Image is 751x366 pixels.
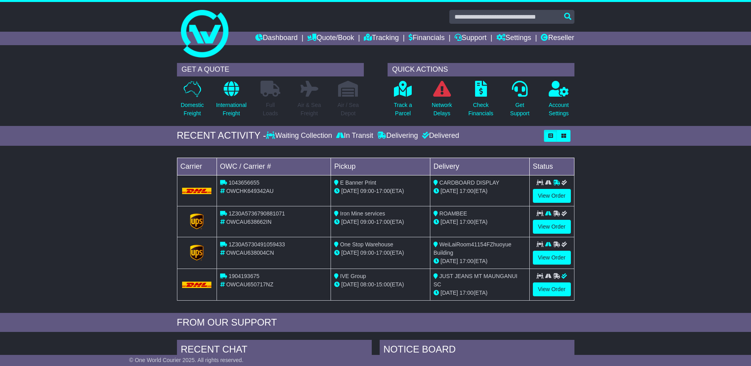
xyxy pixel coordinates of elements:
[255,32,298,45] a: Dashboard
[441,188,458,194] span: [DATE]
[364,32,399,45] a: Tracking
[334,187,427,195] div: - (ETA)
[376,281,390,288] span: 15:00
[216,101,247,118] p: International Freight
[228,179,259,186] span: 1043656655
[380,340,574,361] div: NOTICE BOARD
[529,158,574,175] td: Status
[533,282,571,296] a: View Order
[433,241,511,256] span: WeiLaiRoom41154FZhuoyue Building
[441,258,458,264] span: [DATE]
[180,80,204,122] a: DomesticFreight
[394,101,412,118] p: Track a Parcel
[533,251,571,265] a: View Order
[432,101,452,118] p: Network Delays
[433,289,526,297] div: (ETA)
[331,158,430,175] td: Pickup
[439,179,499,186] span: CARDBOARD DISPLAY
[420,132,459,140] div: Delivered
[226,281,273,288] span: OWCAU650717NZ
[548,80,569,122] a: AccountSettings
[226,219,271,225] span: OWCAU638662IN
[177,317,574,328] div: FROM OUR SUPPORT
[228,241,285,248] span: 1Z30A5730491059433
[226,188,274,194] span: OWCHK649342AU
[496,32,531,45] a: Settings
[375,132,420,140] div: Delivering
[338,101,359,118] p: Air / Sea Depot
[177,63,364,76] div: GET A QUOTE
[433,273,517,288] span: JUST JEANS MT MAUNGANUI SC
[177,340,372,361] div: RECENT CHAT
[340,273,366,279] span: IVE Group
[341,281,359,288] span: [DATE]
[394,80,413,122] a: Track aParcel
[334,280,427,289] div: - (ETA)
[533,220,571,234] a: View Order
[460,258,473,264] span: 17:00
[431,80,452,122] a: NetworkDelays
[181,101,203,118] p: Domestic Freight
[360,281,374,288] span: 08:00
[549,101,569,118] p: Account Settings
[433,187,526,195] div: (ETA)
[226,250,274,256] span: OWCAU638004CN
[360,219,374,225] span: 09:00
[341,188,359,194] span: [DATE]
[298,101,321,118] p: Air & Sea Freight
[433,257,526,265] div: (ETA)
[460,219,473,225] span: 17:00
[340,179,376,186] span: E Banner Print
[441,290,458,296] span: [DATE]
[334,218,427,226] div: - (ETA)
[129,357,243,363] span: © One World Courier 2025. All rights reserved.
[460,188,473,194] span: 17:00
[341,250,359,256] span: [DATE]
[228,210,285,217] span: 1Z30A5736790881071
[190,213,203,229] img: GetCarrierServiceLogo
[341,219,359,225] span: [DATE]
[376,250,390,256] span: 17:00
[409,32,445,45] a: Financials
[433,218,526,226] div: (ETA)
[468,101,493,118] p: Check Financials
[439,210,467,217] span: ROAMBEE
[177,130,266,141] div: RECENT ACTIVITY -
[217,158,331,175] td: OWC / Carrier #
[430,158,529,175] td: Delivery
[340,210,385,217] span: Iron Mine services
[510,80,530,122] a: GetSupport
[360,250,374,256] span: 09:00
[460,290,473,296] span: 17:00
[266,132,334,140] div: Waiting Collection
[182,282,212,288] img: DHL.png
[360,188,374,194] span: 09:00
[454,32,487,45] a: Support
[228,273,259,279] span: 1904193675
[541,32,574,45] a: Reseller
[510,101,529,118] p: Get Support
[340,241,393,248] span: One Stop Warehouse
[260,101,280,118] p: Full Loads
[307,32,354,45] a: Quote/Book
[376,219,390,225] span: 17:00
[334,249,427,257] div: - (ETA)
[182,188,212,194] img: DHL.png
[216,80,247,122] a: InternationalFreight
[376,188,390,194] span: 17:00
[388,63,574,76] div: QUICK ACTIONS
[190,245,203,261] img: GetCarrierServiceLogo
[468,80,494,122] a: CheckFinancials
[441,219,458,225] span: [DATE]
[177,158,217,175] td: Carrier
[533,189,571,203] a: View Order
[334,132,375,140] div: In Transit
